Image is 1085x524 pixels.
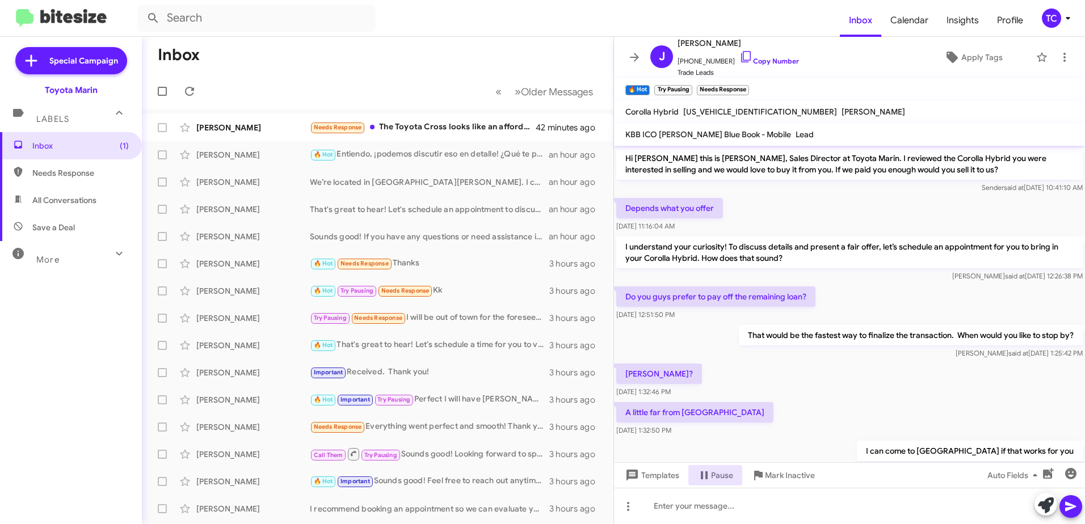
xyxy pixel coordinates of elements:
[742,465,824,485] button: Mark Inactive
[120,140,129,151] span: (1)
[495,84,502,99] span: «
[310,420,549,433] div: Everything went perfect and smooth! Thank you and [PERSON_NAME] for all your help!
[549,204,604,215] div: an hour ago
[36,114,69,124] span: Labels
[196,503,310,514] div: [PERSON_NAME]
[158,46,200,64] h1: Inbox
[196,204,310,215] div: [PERSON_NAME]
[32,167,129,179] span: Needs Response
[549,503,604,514] div: 3 hours ago
[616,387,671,396] span: [DATE] 1:32:46 PM
[340,287,373,294] span: Try Pausing
[314,314,347,322] span: Try Pausing
[614,465,688,485] button: Templates
[340,477,370,485] span: Important
[196,176,310,188] div: [PERSON_NAME]
[659,48,665,66] span: J
[314,451,343,459] span: Call Them
[310,366,549,379] div: Received. Thank you!
[196,476,310,487] div: [PERSON_NAME]
[381,287,430,294] span: Needs Response
[314,260,333,267] span: 🔥 Hot
[739,57,799,65] a: Copy Number
[32,195,96,206] span: All Conversations
[310,231,549,242] div: Sounds good! If you have any questions or need assistance in the future, feel free to reach out. ...
[196,340,310,351] div: [PERSON_NAME]
[32,222,75,233] span: Save a Deal
[625,85,650,95] small: 🔥 Hot
[915,47,1031,67] button: Apply Tags
[549,149,604,160] div: an hour ago
[314,124,362,131] span: Needs Response
[549,476,604,487] div: 3 hours ago
[549,394,604,405] div: 3 hours ago
[515,84,521,99] span: »
[616,286,815,307] p: Do you guys prefer to pay off the remaining loan?
[678,67,799,78] span: Trade Leads
[489,80,508,103] button: Previous
[137,5,376,32] input: Search
[310,339,549,352] div: That's great to hear! Let’s schedule a time for you to visit and discuss your RAV4 Hybrid with us...
[616,222,675,230] span: [DATE] 11:16:04 AM
[711,465,733,485] span: Pause
[364,451,397,459] span: Try Pausing
[314,477,333,485] span: 🔥 Hot
[310,257,549,270] div: Thanks
[654,85,692,95] small: Try Pausing
[314,151,333,158] span: 🔥 Hot
[616,310,675,319] span: [DATE] 12:51:50 PM
[508,80,600,103] button: Next
[314,369,343,376] span: Important
[549,258,604,269] div: 3 hours ago
[340,396,370,403] span: Important
[196,285,310,297] div: [PERSON_NAME]
[697,85,749,95] small: Needs Response
[623,465,679,485] span: Templates
[796,129,814,140] span: Lead
[196,394,310,405] div: [PERSON_NAME]
[310,447,549,461] div: Sounds good! Looking forward to speaking with you when you're back. Take care!
[314,396,333,403] span: 🔥 Hot
[196,312,310,324] div: [PERSON_NAME]
[549,421,604,433] div: 3 hours ago
[310,393,549,406] div: Perfect I will have [PERSON_NAME] reach out to you to schedule a time. He will reach out to you s...
[310,311,549,324] div: I will be out of town for the foreseeable future. I had called to help aid my mom in her car shop...
[678,50,799,67] span: [PHONE_NUMBER]
[616,364,702,384] p: [PERSON_NAME]?
[1042,9,1061,28] div: TC
[340,260,389,267] span: Needs Response
[616,402,773,422] p: A little far from [GEOGRAPHIC_DATA]
[521,86,593,98] span: Older Messages
[625,129,791,140] span: KBB ICO [PERSON_NAME] Blue Book - Mobile
[625,107,679,117] span: Corolla Hybrid
[196,122,310,133] div: [PERSON_NAME]
[956,349,1083,357] span: [PERSON_NAME] [DATE] 1:25:42 PM
[937,4,988,37] a: Insights
[310,176,549,188] div: We’re located in [GEOGRAPHIC_DATA][PERSON_NAME]. I can provide directions or help you set up an a...
[310,284,549,297] div: Kk
[1008,349,1028,357] span: said at
[549,449,604,460] div: 3 hours ago
[196,258,310,269] div: [PERSON_NAME]
[549,312,604,324] div: 3 hours ago
[549,340,604,351] div: 3 hours ago
[196,231,310,242] div: [PERSON_NAME]
[549,176,604,188] div: an hour ago
[678,36,799,50] span: [PERSON_NAME]
[549,231,604,242] div: an hour ago
[196,367,310,378] div: [PERSON_NAME]
[1004,183,1024,192] span: said at
[310,148,549,161] div: Entiendo, ¡podemos discutir eso en detalle! ¿Qué te parece si programamos una cita para que traig...
[616,236,1083,268] p: I understand your curiosity! To discuss details and present a fair offer, let’s schedule an appoi...
[881,4,937,37] a: Calendar
[840,4,881,37] a: Inbox
[549,285,604,297] div: 3 hours ago
[310,121,536,134] div: The Toyota Cross looks like an affordable option. Looking for the smaller cross over hybrid like ...
[36,255,60,265] span: More
[536,122,604,133] div: 42 minutes ago
[314,341,333,349] span: 🔥 Hot
[988,4,1032,37] a: Profile
[616,198,723,218] p: Depends what you offer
